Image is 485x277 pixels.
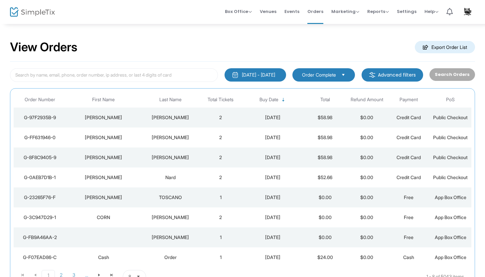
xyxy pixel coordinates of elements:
td: $0.00 [346,128,388,147]
span: Public Checkout [433,115,468,120]
span: First Name [92,97,115,103]
span: Marketing [331,8,359,15]
span: Credit Card [397,174,421,180]
span: Free [404,234,413,240]
m-button: Export Order List [415,41,475,53]
div: G-8F8C9405-9 [15,154,64,161]
span: Cash [403,254,414,260]
div: 8/15/2025 [243,234,302,241]
div: [DATE] - [DATE] [242,72,275,78]
div: 8/16/2025 [243,114,302,121]
td: $0.00 [304,187,346,207]
td: $0.00 [346,247,388,267]
td: $24.00 [304,247,346,267]
td: $0.00 [346,187,388,207]
span: Public Checkout [433,135,468,140]
span: Credit Card [397,115,421,120]
td: 1 [200,247,242,267]
td: 2 [200,108,242,128]
div: G-97F2935B-9 [15,114,64,121]
td: $58.98 [304,147,346,167]
div: WHEELER [143,234,198,241]
td: $0.00 [346,147,388,167]
td: $0.00 [346,207,388,227]
span: Box Office [225,8,252,15]
span: Buy Date [259,97,278,103]
div: 8/15/2025 [243,254,302,261]
div: G-F07EAD86-C [15,254,64,261]
th: Total Tickets [200,92,242,108]
span: Reports [367,8,389,15]
h2: View Orders [10,40,78,55]
span: Orders [307,3,323,20]
td: 1 [200,227,242,247]
div: Dennis [68,174,139,181]
span: Venues [260,3,276,20]
span: Last Name [159,97,182,103]
div: 8/16/2025 [243,154,302,161]
td: $58.98 [304,128,346,147]
span: Public Checkout [433,174,468,180]
div: Alberto [68,154,139,161]
div: HERNANDEZ [143,214,198,221]
m-button: Advanced filters [362,68,423,82]
span: Events [284,3,299,20]
span: App Box Office [435,194,466,200]
div: Horton [143,134,198,141]
div: Data table [14,92,471,267]
td: 2 [200,128,242,147]
img: filter [369,72,376,78]
div: Avalos [143,154,198,161]
div: 8/15/2025 [243,174,302,181]
div: Shelby [68,114,139,121]
td: $0.00 [346,167,388,187]
div: G-23265F76-F [15,194,64,201]
div: Nard [143,174,198,181]
div: 8/15/2025 [243,194,302,201]
img: monthly [232,72,239,78]
div: Cash [68,254,139,261]
span: Payment [400,97,418,103]
th: Refund Amount [346,92,388,108]
span: Free [404,194,413,200]
span: App Box Office [435,254,466,260]
span: Free [404,214,413,220]
td: 2 [200,167,242,187]
th: Total [304,92,346,108]
div: Order [143,254,198,261]
span: Settings [397,3,416,20]
span: PoS [446,97,455,103]
span: App Box Office [435,234,466,240]
div: G-FF631946-0 [15,134,64,141]
td: 2 [200,207,242,227]
td: $52.66 [304,167,346,187]
span: Sortable [281,97,286,103]
span: Help [424,8,438,15]
td: 1 [200,187,242,207]
div: G-3C947D29-1 [15,214,64,221]
span: Credit Card [397,135,421,140]
span: Public Checkout [433,154,468,160]
button: [DATE] - [DATE] [225,68,286,82]
td: 2 [200,147,242,167]
td: $0.00 [346,108,388,128]
div: Plaugher [143,114,198,121]
td: $0.00 [304,207,346,227]
div: 8/15/2025 [243,214,302,221]
div: CORN [68,214,139,221]
td: $58.98 [304,108,346,128]
td: $0.00 [304,227,346,247]
span: App Box Office [435,214,466,220]
span: Order Complete [302,72,336,78]
div: 8/16/2025 [243,134,302,141]
button: Select [339,71,348,79]
span: Order Number [25,97,55,103]
div: CHRISTINA [68,194,139,201]
span: Credit Card [397,154,421,160]
div: Christopher [68,134,139,141]
input: Search by name, email, phone, order number, ip address, or last 4 digits of card [10,68,218,82]
div: TOSCANO [143,194,198,201]
div: G-FB9A46AA-2 [15,234,64,241]
div: G-0AEB7D1B-1 [15,174,64,181]
td: $0.00 [346,227,388,247]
